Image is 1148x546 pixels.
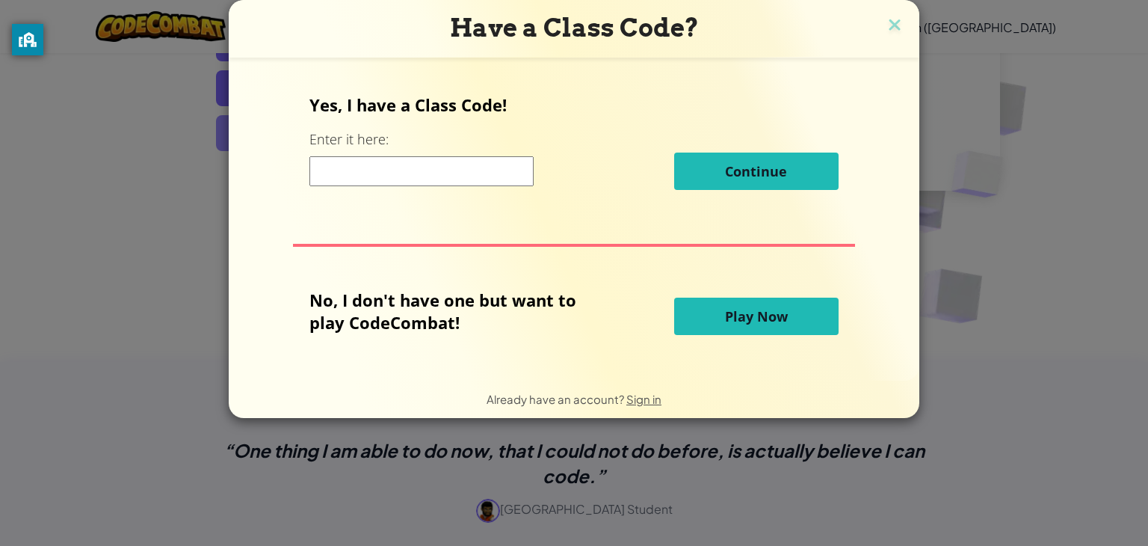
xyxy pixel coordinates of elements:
button: Continue [674,153,839,190]
span: Play Now [725,307,788,325]
a: Sign in [626,392,661,406]
span: Have a Class Code? [450,13,699,43]
label: Enter it here: [309,130,389,149]
button: Play Now [674,298,839,335]
img: close icon [885,15,904,37]
button: privacy banner [12,24,43,55]
span: Already have an account? [487,392,626,406]
p: No, I don't have one but want to play CodeCombat! [309,289,599,334]
span: Continue [725,162,787,180]
p: Yes, I have a Class Code! [309,93,838,116]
